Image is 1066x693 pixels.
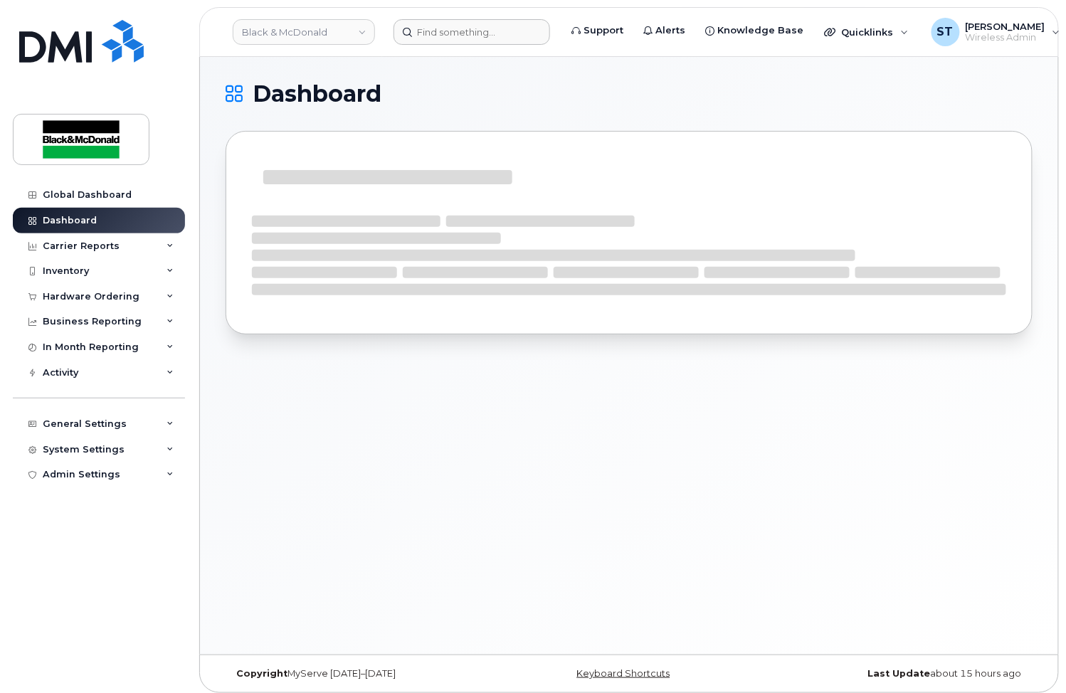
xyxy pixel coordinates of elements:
div: MyServe [DATE]–[DATE] [226,668,495,679]
span: Dashboard [253,83,381,105]
div: about 15 hours ago [764,668,1033,679]
a: Keyboard Shortcuts [577,668,670,679]
strong: Last Update [868,668,931,679]
strong: Copyright [236,668,287,679]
